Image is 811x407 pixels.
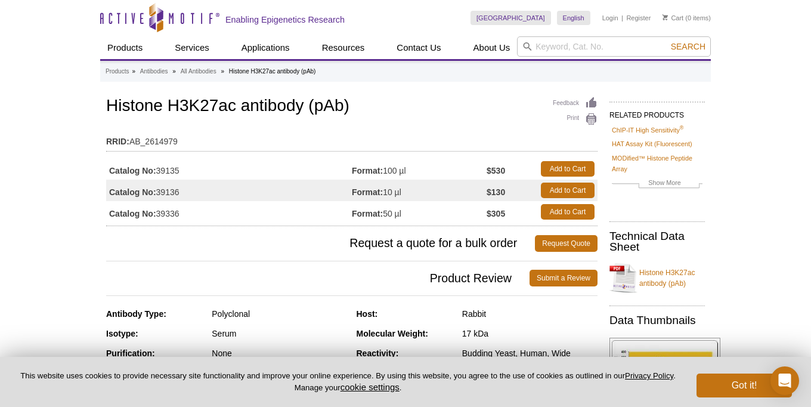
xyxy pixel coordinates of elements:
[106,97,598,117] h1: Histone H3K27ac antibody (pAb)
[553,97,598,110] a: Feedback
[109,208,156,219] strong: Catalog No:
[487,187,505,198] strong: $130
[680,125,684,131] sup: ®
[315,36,372,59] a: Resources
[462,328,598,339] div: 17 kDa
[663,14,668,20] img: Your Cart
[462,348,598,369] div: Budding Yeast, Human, Wide Range Predicted
[530,270,598,286] a: Submit a Review
[352,158,487,180] td: 100 µl
[106,309,166,319] strong: Antibody Type:
[212,309,347,319] div: Polyclonal
[541,204,595,220] a: Add to Cart
[625,371,673,380] a: Privacy Policy
[487,208,505,219] strong: $305
[341,382,400,392] button: cookie settings
[487,165,505,176] strong: $530
[109,187,156,198] strong: Catalog No:
[168,36,216,59] a: Services
[106,180,352,201] td: 39136
[106,349,155,358] strong: Purification:
[221,68,224,75] li: »
[229,68,316,75] li: Histone H3K27ac antibody (pAb)
[557,11,590,25] a: English
[602,14,618,22] a: Login
[352,165,383,176] strong: Format:
[352,208,383,219] strong: Format:
[612,125,683,135] a: ChIP-IT High Sensitivity®
[541,183,595,198] a: Add to Cart
[234,36,297,59] a: Applications
[19,371,677,393] p: This website uses cookies to provide necessary site functionality and improve your online experie...
[609,260,705,296] a: Histone H3K27ac antibody (pAb)
[663,11,711,25] li: (0 items)
[225,14,345,25] h2: Enabling Epigenetics Research
[357,309,378,319] strong: Host:
[612,138,692,149] a: HAT Assay Kit (Fluorescent)
[106,129,598,148] td: AB_2614979
[462,309,598,319] div: Rabbit
[106,201,352,223] td: 39336
[352,180,487,201] td: 10 µl
[106,66,129,77] a: Products
[212,348,347,359] div: None
[535,235,598,252] a: Request Quote
[106,158,352,180] td: 39135
[697,374,792,397] button: Got it!
[212,328,347,339] div: Serum
[172,68,176,75] li: »
[612,153,702,174] a: MODified™ Histone Peptide Array
[770,366,799,395] div: Open Intercom Messenger
[612,177,702,191] a: Show More
[352,187,383,198] strong: Format:
[621,11,623,25] li: |
[667,41,709,52] button: Search
[357,329,428,338] strong: Molecular Weight:
[626,14,651,22] a: Register
[106,136,129,147] strong: RRID:
[466,36,518,59] a: About Us
[100,36,150,59] a: Products
[517,36,711,57] input: Keyword, Cat. No.
[609,231,705,252] h2: Technical Data Sheet
[671,42,705,51] span: Search
[106,270,530,286] span: Product Review
[352,201,487,223] td: 50 µl
[609,315,705,326] h2: Data Thumbnails
[609,101,705,123] h2: RELATED PRODUCTS
[132,68,135,75] li: »
[389,36,448,59] a: Contact Us
[357,349,399,358] strong: Reactivity:
[541,161,595,177] a: Add to Cart
[663,14,683,22] a: Cart
[109,165,156,176] strong: Catalog No:
[140,66,168,77] a: Antibodies
[470,11,551,25] a: [GEOGRAPHIC_DATA]
[106,329,138,338] strong: Isotype:
[106,235,535,252] span: Request a quote for a bulk order
[553,113,598,126] a: Print
[181,66,216,77] a: All Antibodies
